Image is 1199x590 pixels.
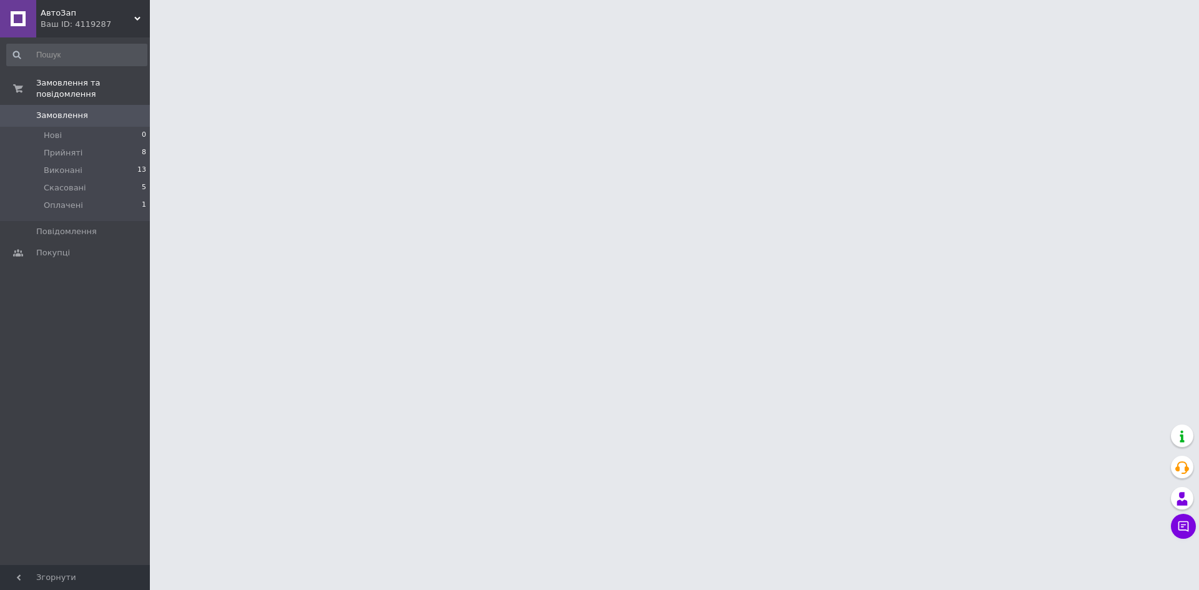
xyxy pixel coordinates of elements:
span: АвтоЗап [41,7,134,19]
input: Пошук [6,44,147,66]
span: Нові [44,130,62,141]
button: Чат з покупцем [1171,514,1196,539]
span: 5 [142,182,146,194]
div: Ваш ID: 4119287 [41,19,150,30]
span: Покупці [36,247,70,258]
span: 0 [142,130,146,141]
span: Оплачені [44,200,83,211]
span: 13 [137,165,146,176]
span: Замовлення та повідомлення [36,77,150,100]
span: Скасовані [44,182,86,194]
span: 1 [142,200,146,211]
span: Замовлення [36,110,88,121]
span: Повідомлення [36,226,97,237]
span: Прийняті [44,147,82,159]
span: Виконані [44,165,82,176]
span: 8 [142,147,146,159]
